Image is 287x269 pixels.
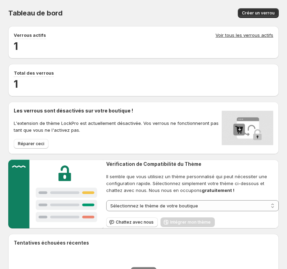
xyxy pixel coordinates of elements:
span: Il semble que vous utilisiez un thème personnalisé qui peut nécessiter une configuration rapide. ... [106,173,279,194]
button: Réparer ceci [14,139,48,149]
h2: Vérification de Compatibilité du Thème [106,161,279,168]
strong: gratuitement ! [202,187,234,193]
p: Total des verrous [14,69,54,76]
h2: 1 [14,77,273,91]
img: Locks disabled [222,107,273,149]
img: Customer support [8,160,103,228]
h2: Tentatives échouées récentes [14,239,89,246]
button: Chattez avec nous [106,217,158,227]
a: Voir tous les verrous actifs [216,32,273,39]
span: Tableau de bord [8,9,63,17]
p: L'extension de thème LockPro est actuellement désactivée. Vos verrous ne fonctionneront pas tant ... [14,120,219,133]
h2: 1 [14,39,273,53]
span: Créer un verrou [242,10,275,16]
button: Créer un verrou [238,8,279,18]
span: Réparer ceci [18,141,44,147]
span: Chattez avec nous [116,219,154,225]
h2: Les verrous sont désactivés sur votre boutique ! [14,107,219,114]
p: Verrous actifs [14,32,46,39]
